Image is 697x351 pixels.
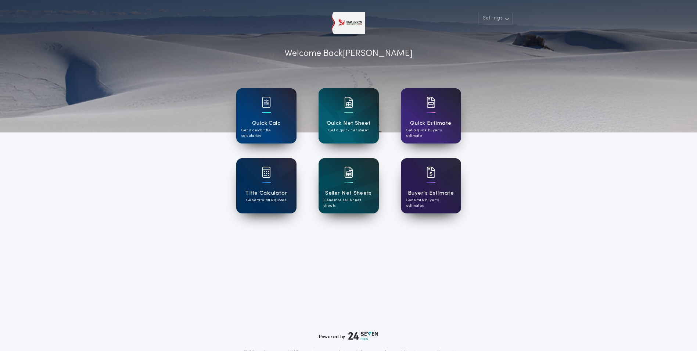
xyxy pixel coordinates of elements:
[325,189,372,198] h1: Seller Net Sheets
[319,158,379,213] a: card iconSeller Net SheetsGenerate seller net sheets
[427,167,435,178] img: card icon
[328,128,369,133] p: Get a quick net sheet
[252,119,281,128] h1: Quick Calc
[408,189,454,198] h1: Buyer's Estimate
[262,167,271,178] img: card icon
[401,158,461,213] a: card iconBuyer's EstimateGenerate buyer's estimates
[478,12,513,25] button: Settings
[406,198,456,209] p: Generate buyer's estimates
[319,88,379,143] a: card iconQuick Net SheetGet a quick net sheet
[327,119,371,128] h1: Quick Net Sheet
[246,198,286,203] p: Generate title quotes
[427,97,435,108] img: card icon
[236,158,297,213] a: card iconTitle CalculatorGenerate title quotes
[262,97,271,108] img: card icon
[344,167,353,178] img: card icon
[241,128,291,139] p: Get a quick title calculation
[319,331,378,340] div: Powered by
[324,198,374,209] p: Generate seller net sheets
[406,128,456,139] p: Get a quick buyer's estimate
[410,119,452,128] h1: Quick Estimate
[344,97,353,108] img: card icon
[348,331,378,340] img: logo
[236,88,297,143] a: card iconQuick CalcGet a quick title calculation
[245,189,287,198] h1: Title Calculator
[401,88,461,143] a: card iconQuick EstimateGet a quick buyer's estimate
[284,47,413,60] p: Welcome Back [PERSON_NAME]
[332,12,366,34] img: account-logo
